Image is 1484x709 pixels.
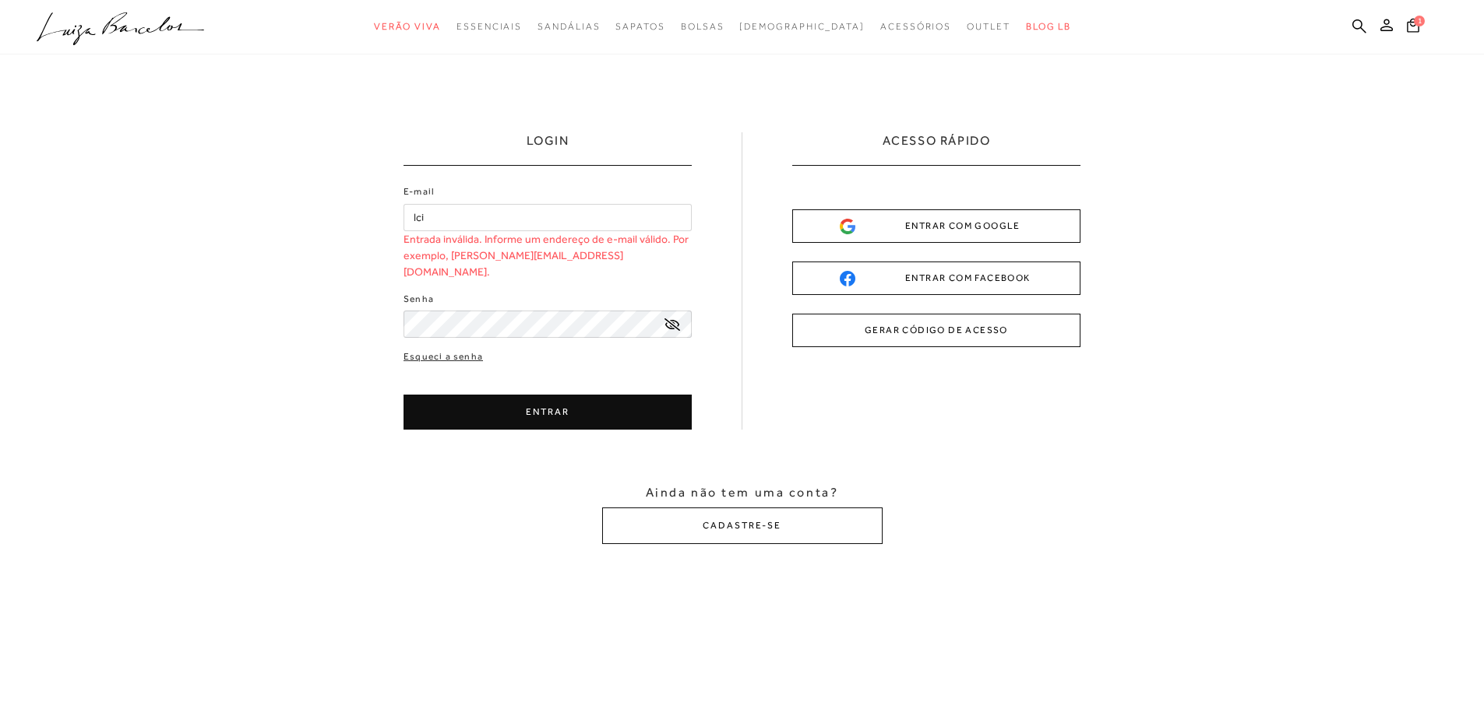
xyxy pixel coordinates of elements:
[883,132,991,165] h2: ACESSO RÁPIDO
[792,314,1080,347] button: GERAR CÓDIGO DE ACESSO
[404,184,435,199] label: E-mail
[967,12,1010,41] a: noSubCategoriesText
[404,349,483,364] a: Esqueci a senha
[792,261,1080,295] button: ENTRAR COM FACEBOOK
[404,395,692,430] button: ENTRAR
[1026,12,1071,41] a: BLOG LB
[840,218,1033,234] div: ENTRAR COM GOOGLE
[792,209,1080,243] button: ENTRAR COM GOOGLE
[967,21,1010,32] span: Outlet
[681,12,724,41] a: noSubCategoriesText
[538,12,600,41] a: noSubCategoriesText
[1026,21,1071,32] span: BLOG LB
[739,21,865,32] span: [DEMOGRAPHIC_DATA]
[880,21,951,32] span: Acessórios
[527,132,569,165] h1: LOGIN
[840,270,1033,286] div: ENTRAR COM FACEBOOK
[615,12,664,41] a: noSubCategoriesText
[1414,16,1425,26] span: 1
[456,12,522,41] a: noSubCategoriesText
[681,21,724,32] span: Bolsas
[374,12,441,41] a: noSubCategoriesText
[880,12,951,41] a: noSubCategoriesText
[602,507,883,544] button: CADASTRE-SE
[456,21,522,32] span: Essenciais
[374,21,441,32] span: Verão Viva
[664,318,680,330] a: exibir senha
[538,21,600,32] span: Sandálias
[404,231,692,280] span: Entrada inválida. Informe um endereço de e-mail válido. Por exemplo, [PERSON_NAME][EMAIL_ADDRESS]...
[615,21,664,32] span: Sapatos
[1402,17,1424,38] button: 1
[404,204,692,231] input: E-mail
[739,12,865,41] a: noSubCategoriesText
[404,292,434,307] label: Senha
[646,484,838,501] span: Ainda não tem uma conta?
